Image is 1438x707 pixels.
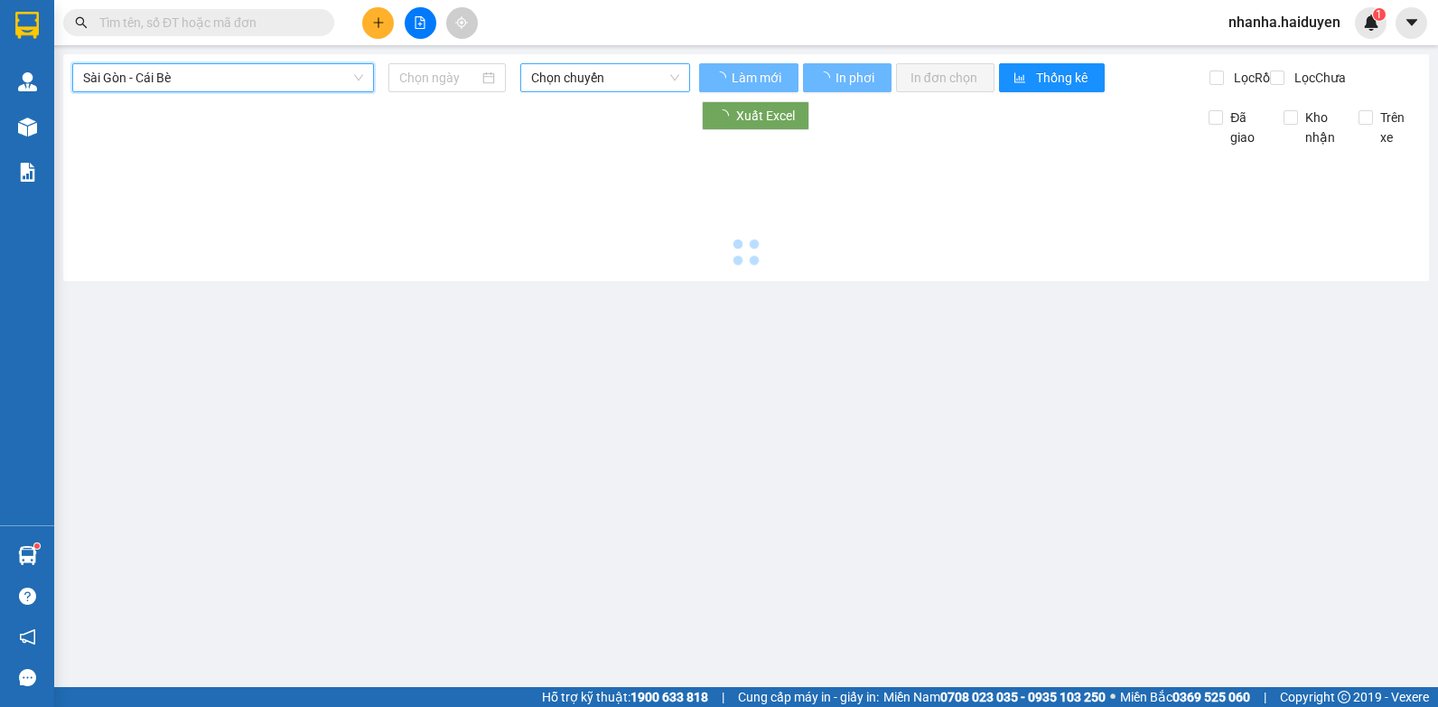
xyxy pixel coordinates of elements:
[722,687,724,707] span: |
[1298,108,1345,147] span: Kho nhận
[455,16,468,29] span: aim
[15,12,39,39] img: logo-vxr
[1363,14,1379,31] img: icon-new-feature
[19,628,36,646] span: notification
[1264,687,1266,707] span: |
[1036,68,1090,88] span: Thống kê
[18,118,37,137] img: warehouse-icon
[999,63,1105,92] button: bar-chartThống kê
[1376,8,1382,21] span: 1
[702,101,809,130] button: Xuất Excel
[34,543,40,549] sup: 1
[75,16,88,29] span: search
[817,71,833,84] span: loading
[1404,14,1420,31] span: caret-down
[1373,8,1386,21] sup: 1
[1120,687,1250,707] span: Miền Bắc
[836,68,877,88] span: In phơi
[1223,108,1270,147] span: Đã giao
[732,68,784,88] span: Làm mới
[531,64,679,91] span: Chọn chuyến
[18,163,37,182] img: solution-icon
[405,7,436,39] button: file-add
[19,588,36,605] span: question-circle
[1338,691,1350,703] span: copyright
[99,13,313,33] input: Tìm tên, số ĐT hoặc mã đơn
[1227,68,1275,88] span: Lọc Rồi
[1214,11,1355,33] span: nhanha.haiduyen
[362,7,394,39] button: plus
[803,63,892,92] button: In phơi
[883,687,1106,707] span: Miền Nam
[896,63,994,92] button: In đơn chọn
[630,690,708,704] strong: 1900 633 818
[714,71,729,84] span: loading
[1110,693,1116,701] span: ⚪️
[18,72,37,91] img: warehouse-icon
[372,16,385,29] span: plus
[940,690,1106,704] strong: 0708 023 035 - 0935 103 250
[1396,7,1427,39] button: caret-down
[446,7,478,39] button: aim
[399,68,479,88] input: Chọn ngày
[1287,68,1349,88] span: Lọc Chưa
[738,687,879,707] span: Cung cấp máy in - giấy in:
[1172,690,1250,704] strong: 0369 525 060
[542,687,708,707] span: Hỗ trợ kỹ thuật:
[1013,71,1029,86] span: bar-chart
[414,16,426,29] span: file-add
[19,669,36,686] span: message
[18,546,37,565] img: warehouse-icon
[83,64,363,91] span: Sài Gòn - Cái Bè
[699,63,798,92] button: Làm mới
[1373,108,1420,147] span: Trên xe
